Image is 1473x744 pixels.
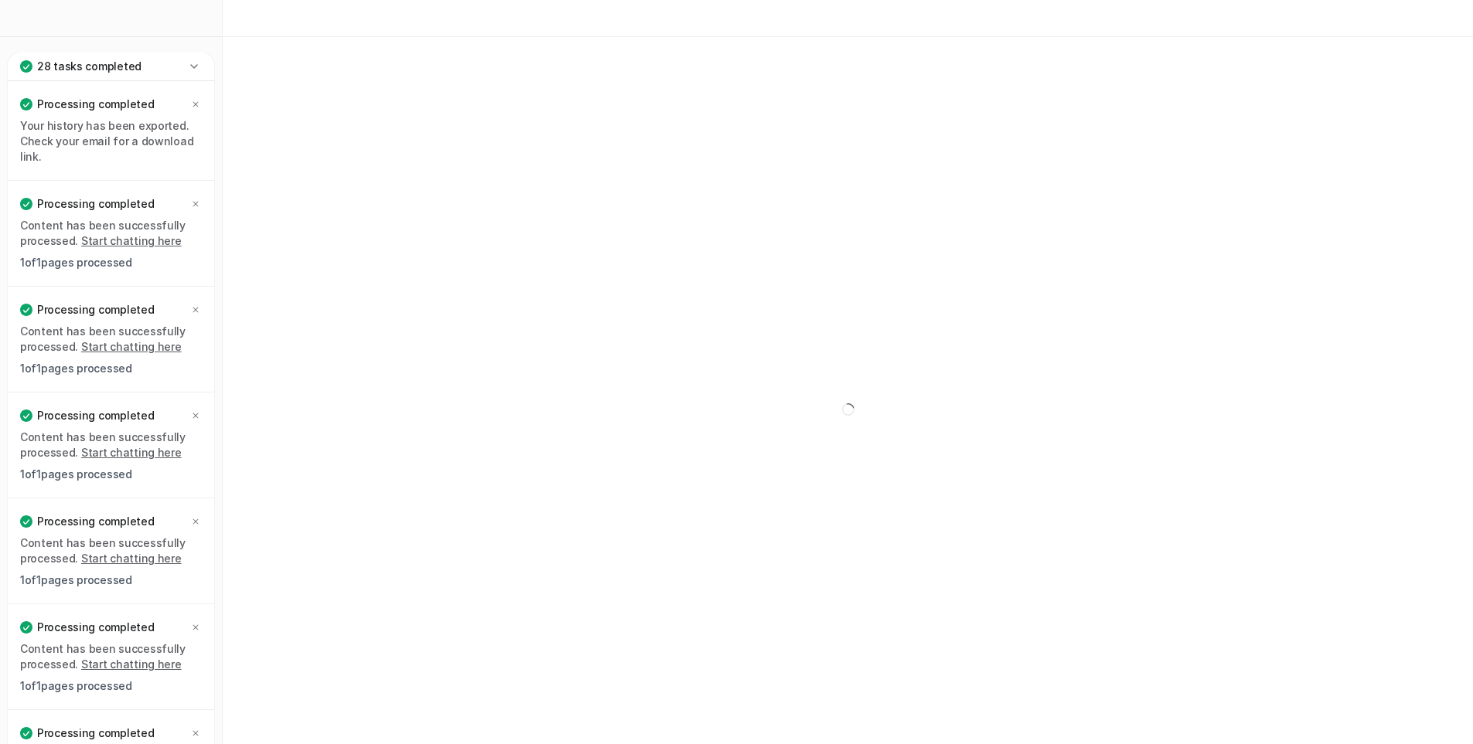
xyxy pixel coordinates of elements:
[20,678,202,694] p: 1 of 1 pages processed
[20,255,202,270] p: 1 of 1 pages processed
[20,218,202,249] p: Content has been successfully processed.
[20,535,202,566] p: Content has been successfully processed.
[20,118,202,165] p: Your history has been exported. Check your email for a download link.
[20,572,202,588] p: 1 of 1 pages processed
[20,641,202,672] p: Content has been successfully processed.
[81,340,182,353] a: Start chatting here
[20,324,202,355] p: Content has been successfully processed.
[6,46,216,68] a: Chat
[37,196,154,212] p: Processing completed
[37,514,154,529] p: Processing completed
[81,657,182,671] a: Start chatting here
[81,552,182,565] a: Start chatting here
[37,408,154,423] p: Processing completed
[37,620,154,635] p: Processing completed
[20,467,202,482] p: 1 of 1 pages processed
[20,430,202,460] p: Content has been successfully processed.
[20,361,202,376] p: 1 of 1 pages processed
[37,302,154,318] p: Processing completed
[37,97,154,112] p: Processing completed
[37,725,154,741] p: Processing completed
[81,446,182,459] a: Start chatting here
[37,59,142,74] p: 28 tasks completed
[81,234,182,247] a: Start chatting here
